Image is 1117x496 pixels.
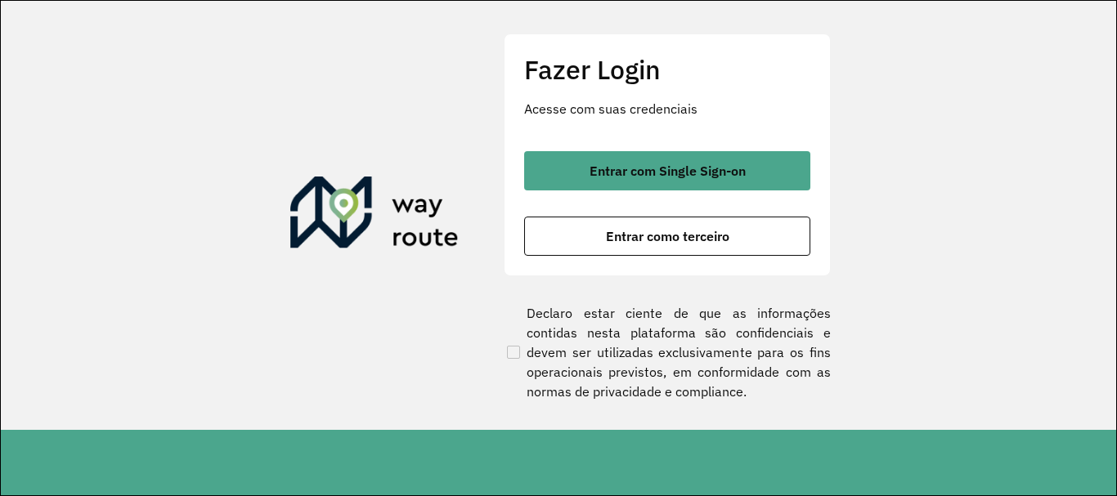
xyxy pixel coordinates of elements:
button: button [524,217,810,256]
img: Roteirizador AmbevTech [290,177,459,255]
span: Entrar com Single Sign-on [590,164,746,177]
span: Entrar como terceiro [606,230,729,243]
button: button [524,151,810,190]
p: Acesse com suas credenciais [524,99,810,118]
label: Declaro estar ciente de que as informações contidas nesta plataforma são confidenciais e devem se... [504,303,831,401]
h2: Fazer Login [524,54,810,85]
